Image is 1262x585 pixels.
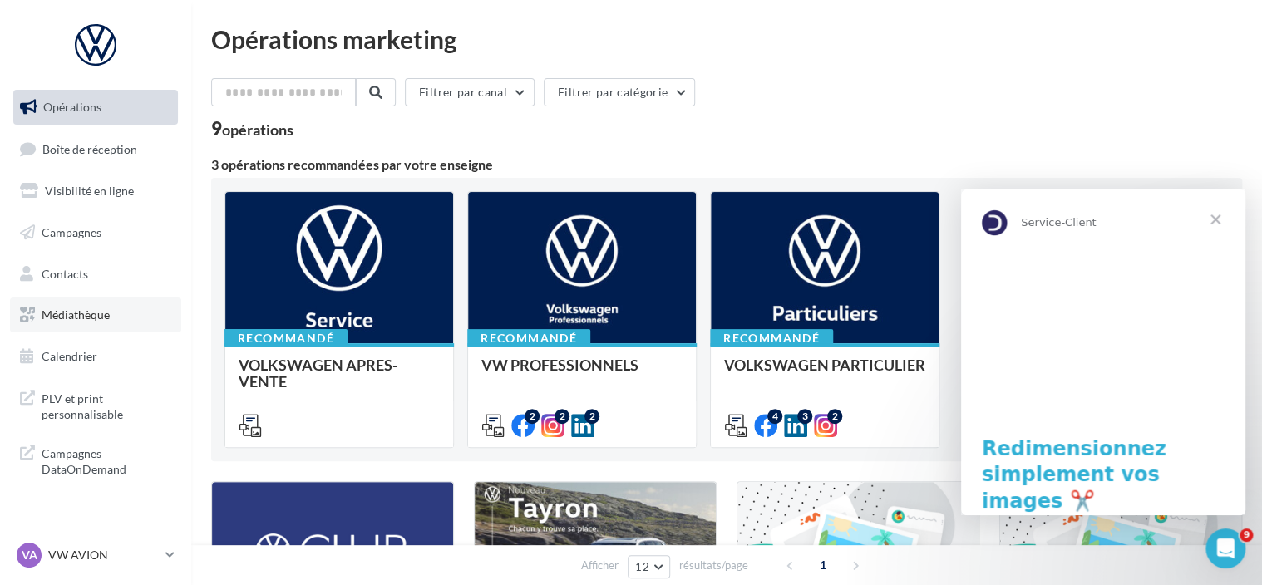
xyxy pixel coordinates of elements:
button: Filtrer par canal [405,78,535,106]
a: Médiathèque [10,297,181,332]
span: 12 [635,560,649,573]
iframe: Intercom live chat message [961,189,1245,515]
div: Recommandé [467,329,590,347]
div: 2 [827,409,842,424]
a: Calendrier [10,339,181,374]
a: Boîte de réception [10,131,181,167]
div: Recommandé [224,329,348,347]
span: résultats/page [679,558,748,573]
span: 9 [1240,528,1253,542]
span: Contacts [42,266,88,280]
a: Campagnes DataOnDemand [10,435,181,484]
span: VA [22,547,37,563]
a: Opérations [10,90,181,125]
span: Opérations [43,100,101,114]
span: Campagnes DataOnDemand [42,442,171,478]
span: VOLKSWAGEN PARTICULIER [724,356,925,374]
span: Boîte de réception [42,141,137,155]
span: Campagnes [42,225,101,239]
a: VA VW AVION [13,539,178,571]
span: Afficher [581,558,619,573]
div: 3 opérations recommandées par votre enseigne [211,158,1242,171]
a: PLV et print personnalisable [10,381,181,430]
button: 12 [628,555,670,578]
span: Calendrier [42,349,97,363]
p: VW AVION [48,547,159,563]
div: 4 [767,409,782,424]
span: VOLKSWAGEN APRES-VENTE [239,356,397,391]
button: Filtrer par catégorie [544,78,695,106]
div: Recommandé [710,329,833,347]
span: Visibilité en ligne [45,184,134,198]
div: 2 [525,409,540,424]
span: 1 [810,552,836,578]
a: Contacts [10,257,181,292]
div: opérations [222,122,293,137]
a: Visibilité en ligne [10,174,181,209]
div: 9 [211,120,293,138]
div: 2 [584,409,599,424]
div: 2 [555,409,569,424]
span: PLV et print personnalisable [42,387,171,423]
span: VW PROFESSIONNELS [481,356,638,374]
a: Campagnes [10,215,181,250]
div: Opérations marketing [211,27,1242,52]
div: 3 [797,409,812,424]
iframe: Intercom live chat [1205,528,1245,568]
span: Médiathèque [42,307,110,322]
